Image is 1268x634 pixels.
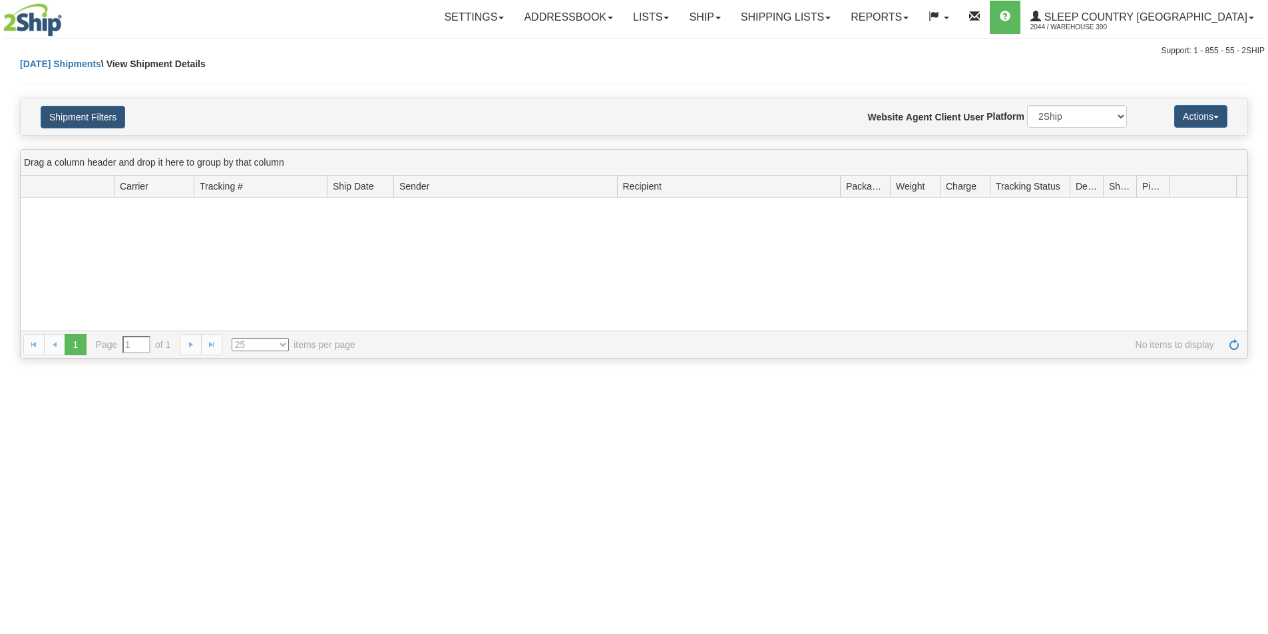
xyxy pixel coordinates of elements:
[1142,180,1164,193] span: Pickup Status
[1030,21,1130,34] span: 2044 / Warehouse 390
[679,1,730,34] a: Ship
[96,336,171,353] span: Page of 1
[374,338,1214,351] span: No items to display
[333,180,373,193] span: Ship Date
[868,110,903,124] label: Website
[906,110,933,124] label: Agent
[996,180,1060,193] span: Tracking Status
[1174,105,1227,128] button: Actions
[623,180,662,193] span: Recipient
[731,1,841,34] a: Shipping lists
[399,180,429,193] span: Sender
[3,45,1265,57] div: Support: 1 - 855 - 55 - 2SHIP
[65,334,86,355] span: 1
[935,110,960,124] label: Client
[41,106,125,128] button: Shipment Filters
[21,150,1247,176] div: grid grouping header
[101,59,206,69] span: \ View Shipment Details
[986,110,1024,123] label: Platform
[1223,334,1245,355] a: Refresh
[896,180,925,193] span: Weight
[20,59,101,69] a: [DATE] Shipments
[841,1,919,34] a: Reports
[846,180,885,193] span: Packages
[623,1,679,34] a: Lists
[232,338,355,351] span: items per page
[120,180,148,193] span: Carrier
[1076,180,1098,193] span: Delivery Status
[946,180,976,193] span: Charge
[3,3,62,37] img: logo2044.jpg
[200,180,243,193] span: Tracking #
[1020,1,1264,34] a: Sleep Country [GEOGRAPHIC_DATA] 2044 / Warehouse 390
[963,110,984,124] label: User
[1041,11,1247,23] span: Sleep Country [GEOGRAPHIC_DATA]
[434,1,514,34] a: Settings
[1109,180,1131,193] span: Shipment Issues
[514,1,623,34] a: Addressbook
